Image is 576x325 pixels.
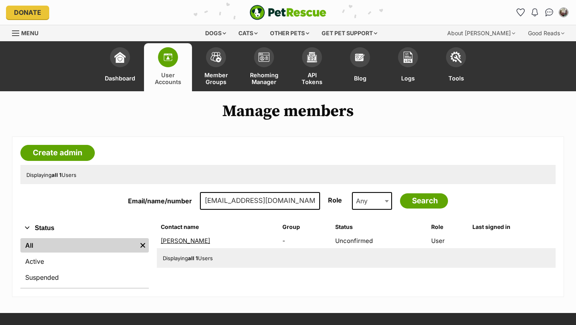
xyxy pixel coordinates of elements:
img: group-profile-icon-3fa3cf56718a62981997c0bc7e787c4b2cf8bcc04b72c1350f741eb67cf2f40e.svg [258,52,270,62]
a: [PERSON_NAME] [161,237,210,245]
td: - [279,234,331,247]
a: Logs [384,43,432,91]
th: Status [332,221,428,233]
a: API Tokens [288,43,336,91]
a: Active [20,254,149,269]
a: Menu [12,25,44,40]
label: Email/name/number [128,197,192,205]
img: blogs-icon-e71fceff818bbaa76155c998696f2ea9b8fc06abc828b24f45ee82a475c2fd99.svg [354,52,366,63]
th: Group [279,221,331,233]
a: Conversations [543,6,556,19]
img: api-icon-849e3a9e6f871e3acf1f60245d25b4cd0aad652aa5f5372336901a6a67317bd8.svg [306,52,318,63]
td: Unconfirmed [332,234,428,247]
img: Susan Irwin profile pic [560,8,568,16]
label: Role [328,196,342,204]
span: API Tokens [298,71,326,85]
button: Status [20,223,149,233]
div: Other pets [264,25,315,41]
input: Search [400,193,448,209]
span: Tools [448,71,464,85]
span: Logs [401,71,415,85]
button: Notifications [528,6,541,19]
div: Cats [233,25,263,41]
a: Blog [336,43,384,91]
a: Tools [432,43,480,91]
img: members-icon-d6bcda0bfb97e5ba05b48644448dc2971f67d37433e5abca221da40c41542bd5.svg [162,52,174,63]
a: All [20,238,137,253]
span: User Accounts [154,71,182,85]
th: Contact name [158,221,278,233]
span: Rehoming Manager [250,71,278,85]
th: Role [428,221,471,233]
strong: all 1 [52,172,62,178]
a: Favourites [514,6,527,19]
img: logs-icon-5bf4c29380941ae54b88474b1138927238aebebbc450bc62c8517511492d5a22.svg [402,52,414,63]
span: Dashboard [105,71,135,85]
img: logo-e224e6f780fb5917bec1dbf3a21bbac754714ae5b6737aabdf751b685950b380.svg [250,5,326,20]
span: Any [353,195,376,207]
div: Status [20,237,149,288]
th: Last signed in [472,221,555,233]
div: Good Reads [522,25,570,41]
a: Rehoming Manager [240,43,288,91]
img: team-members-icon-5396bd8760b3fe7c0b43da4ab00e1e3bb1a5d9ba89233759b79545d2d3fc5d0d.svg [210,52,222,62]
a: Donate [6,6,49,19]
img: tools-icon-677f8b7d46040df57c17cb185196fc8e01b2b03676c49af7ba82c462532e62ee.svg [450,52,462,63]
span: Displaying Users [26,172,76,178]
span: Displaying Users [163,255,213,261]
a: Remove filter [137,238,149,253]
a: Dashboard [96,43,144,91]
td: User [428,234,471,247]
span: Menu [21,30,38,36]
ul: Account quick links [514,6,570,19]
strong: all 1 [188,255,198,261]
a: Create admin [20,145,95,161]
div: Get pet support [316,25,383,41]
img: notifications-46538b983faf8c2785f20acdc204bb7945ddae34d4c08c2a6579f10ce5e182be.svg [532,8,538,16]
a: Member Groups [192,43,240,91]
a: PetRescue [250,5,326,20]
a: User Accounts [144,43,192,91]
a: Suspended [20,270,149,285]
div: Dogs [200,25,232,41]
img: chat-41dd97257d64d25036548639549fe6c8038ab92f7586957e7f3b1b290dea8141.svg [545,8,554,16]
img: dashboard-icon-eb2f2d2d3e046f16d808141f083e7271f6b2e854fb5c12c21221c1fb7104beca.svg [114,52,126,63]
div: About [PERSON_NAME] [442,25,521,41]
span: Any [352,192,392,210]
span: Blog [354,71,366,85]
span: Member Groups [202,71,230,85]
button: My account [557,6,570,19]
